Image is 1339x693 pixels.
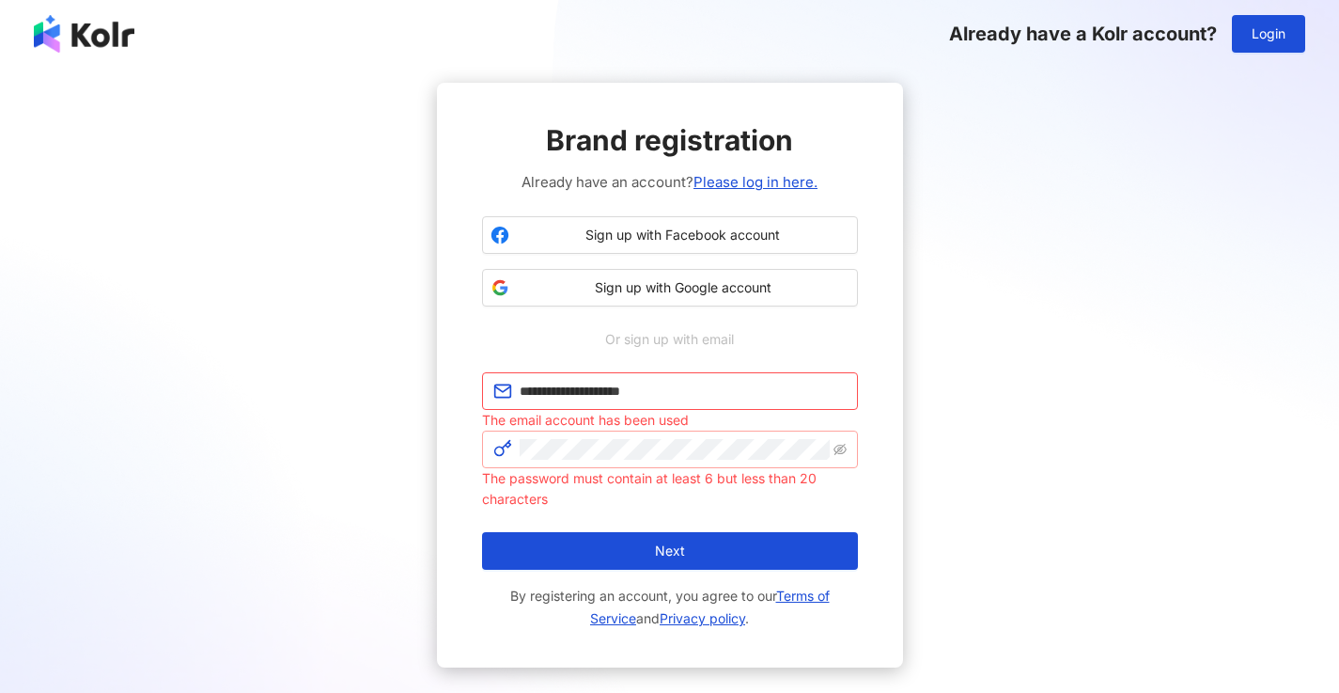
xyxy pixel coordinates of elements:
[482,216,858,254] button: Sign up with Facebook account
[546,120,793,160] span: Brand registration
[1232,15,1305,53] button: Login
[693,173,817,191] a: Please log in here.
[660,610,745,626] a: Privacy policy
[522,171,817,194] span: Already have an account?
[517,278,849,297] span: Sign up with Google account
[655,543,685,559] span: Next
[482,585,858,630] span: By registering an account, you agree to our and .
[482,468,858,510] div: The password must contain at least 6 but less than 20 characters
[949,23,1217,45] span: Already have a Kolr account?
[1252,26,1285,41] span: Login
[517,226,849,244] span: Sign up with Facebook account
[833,443,847,456] span: eye-invisible
[592,329,747,350] span: Or sign up with email
[482,269,858,307] button: Sign up with Google account
[482,410,858,431] div: The email account has been used
[482,532,858,570] button: Next
[34,15,134,53] img: logo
